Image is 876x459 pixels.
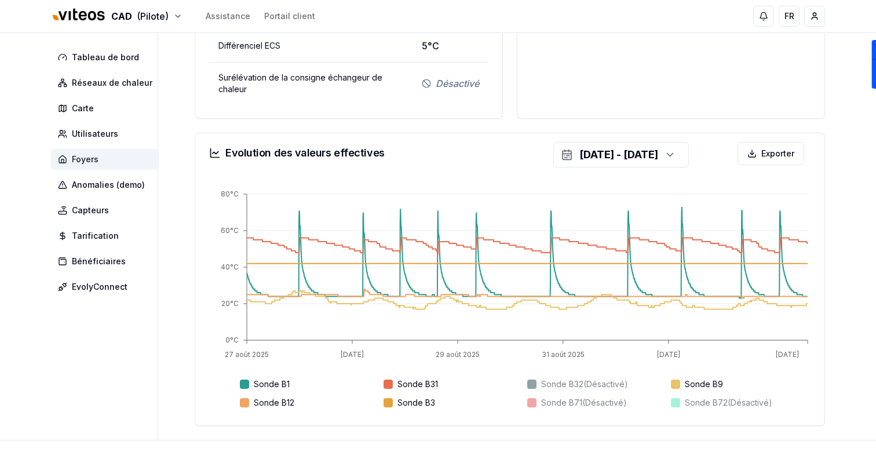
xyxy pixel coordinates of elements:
[579,147,658,163] div: [DATE] - [DATE]
[51,251,164,272] a: Bénéficiaires
[225,336,239,344] tspan: 0°C
[436,76,479,90] span: Désactivé
[541,397,627,409] span: Sonde B71 (Désactivé)
[137,9,169,23] span: (Pilote)
[72,103,94,114] span: Carte
[264,10,315,22] a: Portail client
[784,10,794,22] span: FR
[51,4,183,29] button: CAD(Pilote)
[254,397,294,409] span: Sonde B12
[51,149,164,170] a: Foyers
[779,6,800,27] button: FR
[436,350,480,359] tspan: 29 août 2025
[221,190,239,198] tspan: 80°C
[685,397,772,409] span: Sonde B72 (Désactivé)
[542,350,585,359] tspan: 31 août 2025
[72,179,145,191] span: Anomalies (demo)
[209,63,413,105] td: Surélévation de la consigne échangeur de chaleur
[51,123,164,144] a: Utilisateurs
[553,142,689,167] button: [DATE] - [DATE]
[541,378,628,390] span: Sonde B32 (Désactivé)
[657,350,680,359] tspan: [DATE]
[72,256,126,267] span: Bénéficiaires
[738,142,804,165] button: Exporter
[51,276,164,297] a: EvolyConnect
[397,378,438,390] span: Sonde B31
[72,230,119,242] span: Tarification
[51,225,164,246] a: Tarification
[776,350,799,359] tspan: [DATE]
[111,9,132,23] span: CAD
[225,350,269,359] tspan: 27 août 2025
[72,128,118,140] span: Utilisateurs
[72,205,109,216] span: Capteurs
[72,281,127,293] span: EvolyConnect
[51,47,164,68] a: Tableau de bord
[51,1,107,29] img: Viteos - CAD Logo
[206,10,250,22] a: Assistance
[221,263,239,271] tspan: 40°C
[72,52,139,63] span: Tableau de bord
[685,378,723,390] span: Sonde B9
[51,174,164,195] a: Anomalies (demo)
[221,226,239,235] tspan: 60°C
[397,397,435,409] span: Sonde B3
[209,30,413,63] td: Différenciel ECS
[72,154,98,165] span: Foyers
[341,350,364,359] tspan: [DATE]
[254,378,290,390] span: Sonde B1
[422,39,439,53] span: 5°C
[51,200,164,221] a: Capteurs
[51,98,164,119] a: Carte
[51,72,164,93] a: Réseaux de chaleur
[221,299,239,308] tspan: 20°C
[72,77,152,89] span: Réseaux de chaleur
